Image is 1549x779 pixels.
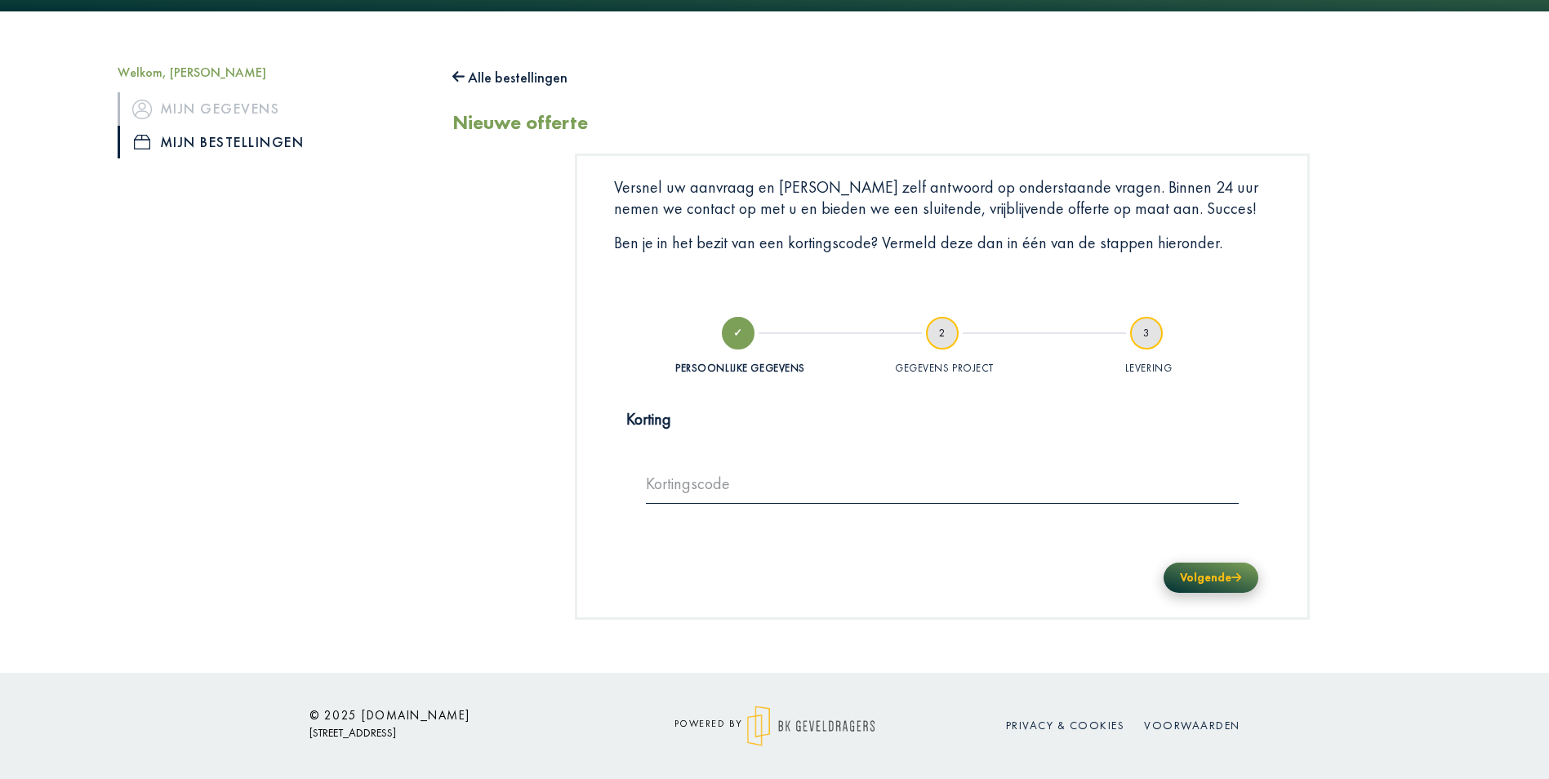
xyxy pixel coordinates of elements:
button: Volgende [1164,563,1257,593]
h5: Welkom, [PERSON_NAME] [118,65,428,80]
a: iconMijn bestellingen [118,126,428,158]
a: Privacy & cookies [1006,718,1125,732]
p: [STREET_ADDRESS] [309,723,603,743]
div: Gegevens project [845,362,1044,376]
button: Alle bestellingen [452,65,568,91]
div: Persoonlijke gegevens [675,361,805,375]
h2: Nieuwe offerte [452,111,588,135]
p: Versnel uw aanvraag en [PERSON_NAME] zelf antwoord op onderstaande vragen. Binnen 24 uur nemen we... [614,176,1271,219]
strong: Korting [626,408,671,430]
a: Voorwaarden [1144,718,1240,732]
img: logo [747,706,875,746]
img: icon [132,100,152,119]
div: powered by [628,706,922,746]
div: Levering [1049,362,1249,376]
a: iconMijn gegevens [118,92,428,125]
img: icon [134,135,150,149]
p: Ben je in het bezit van een kortingscode? Vermeld deze dan in één van de stappen hieronder. [614,232,1271,253]
h6: © 2025 [DOMAIN_NAME] [309,708,603,723]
